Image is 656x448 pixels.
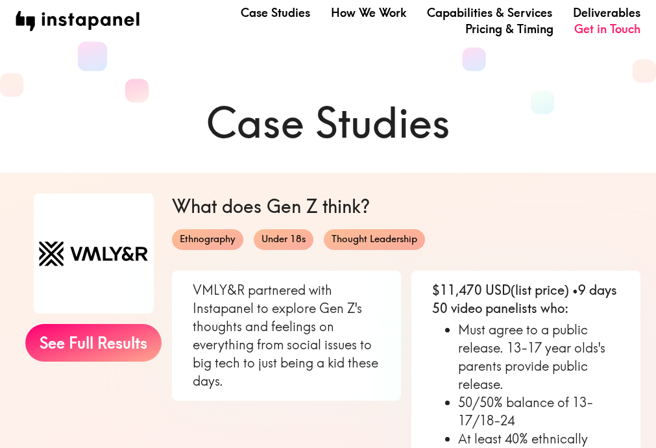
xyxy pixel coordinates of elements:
a: Capabilities & Services [427,5,552,21]
a: How We Work [331,5,406,21]
h1: Case Studies [16,93,640,152]
li: 50/50% balance of 13-17/18-24 [458,393,620,430]
img: VMLY&R logo [34,193,154,314]
a: Pricing & Timing [465,21,553,37]
li: Must agree to a public release. 13-17 year olds's parents provide public release. [458,321,620,393]
a: Get in Touch [574,21,640,37]
span: Ethnography [172,232,243,246]
span: Thought Leadership [324,232,425,246]
p: VMLY&R partnered with Instapanel to explore Gen Z's thoughts and feelings on everything from soci... [193,281,380,390]
p: $11,470 USD (list price) • 9 days 50 video panelists who: [432,281,620,317]
img: instapanel [16,11,140,31]
a: Deliverables [573,5,640,21]
a: See Full Results [25,324,162,362]
a: Case Studies [241,5,310,21]
span: Under 18s [254,232,313,246]
h6: What does Gen Z think? [172,193,640,219]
